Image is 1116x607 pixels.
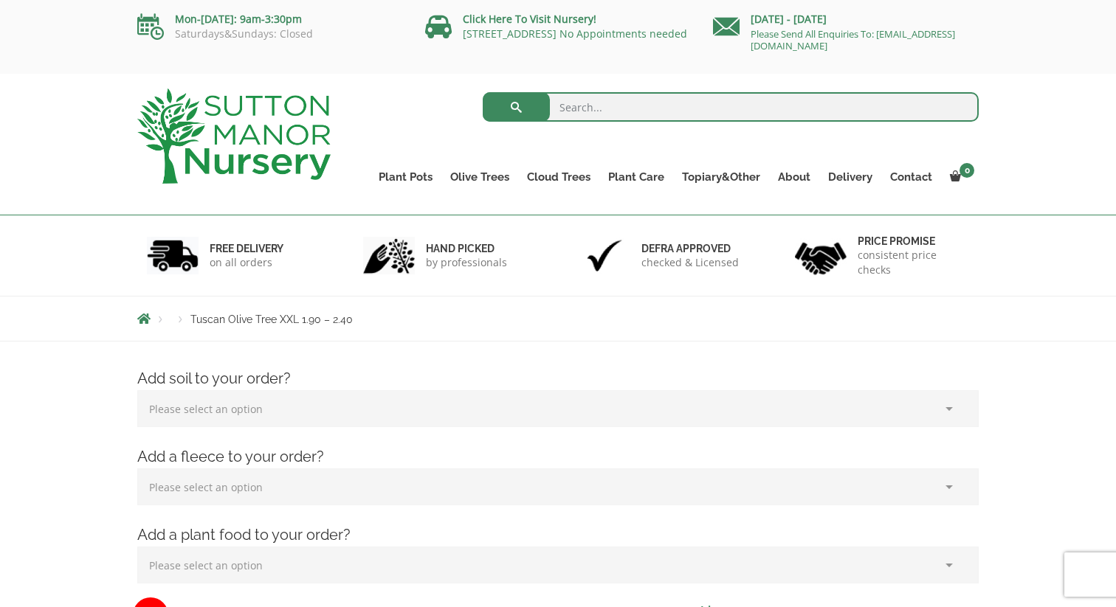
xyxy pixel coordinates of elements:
[518,167,599,187] a: Cloud Trees
[137,28,403,40] p: Saturdays&Sundays: Closed
[641,242,739,255] h6: Defra approved
[126,367,990,390] h4: Add soil to your order?
[751,27,955,52] a: Please Send All Enquiries To: [EMAIL_ADDRESS][DOMAIN_NAME]
[210,255,283,270] p: on all orders
[137,89,331,184] img: logo
[858,235,970,248] h6: Price promise
[370,167,441,187] a: Plant Pots
[137,10,403,28] p: Mon-[DATE]: 9am-3:30pm
[363,237,415,274] img: 2.jpg
[126,524,990,547] h4: Add a plant food to your order?
[190,313,353,325] span: Tuscan Olive Tree XXL 1.90 – 2.40
[713,10,979,28] p: [DATE] - [DATE]
[441,167,518,187] a: Olive Trees
[579,237,630,274] img: 3.jpg
[795,233,847,278] img: 4.jpg
[126,445,990,468] h4: Add a fleece to your order?
[673,167,769,187] a: Topiary&Other
[819,167,881,187] a: Delivery
[147,237,199,274] img: 1.jpg
[881,167,941,187] a: Contact
[641,255,739,270] p: checked & Licensed
[463,12,596,26] a: Click Here To Visit Nursery!
[426,242,507,255] h6: hand picked
[941,167,979,187] a: 0
[210,242,283,255] h6: FREE DELIVERY
[137,313,979,325] nav: Breadcrumbs
[960,163,974,178] span: 0
[769,167,819,187] a: About
[858,248,970,277] p: consistent price checks
[599,167,673,187] a: Plant Care
[426,255,507,270] p: by professionals
[463,27,687,41] a: [STREET_ADDRESS] No Appointments needed
[483,92,979,122] input: Search...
